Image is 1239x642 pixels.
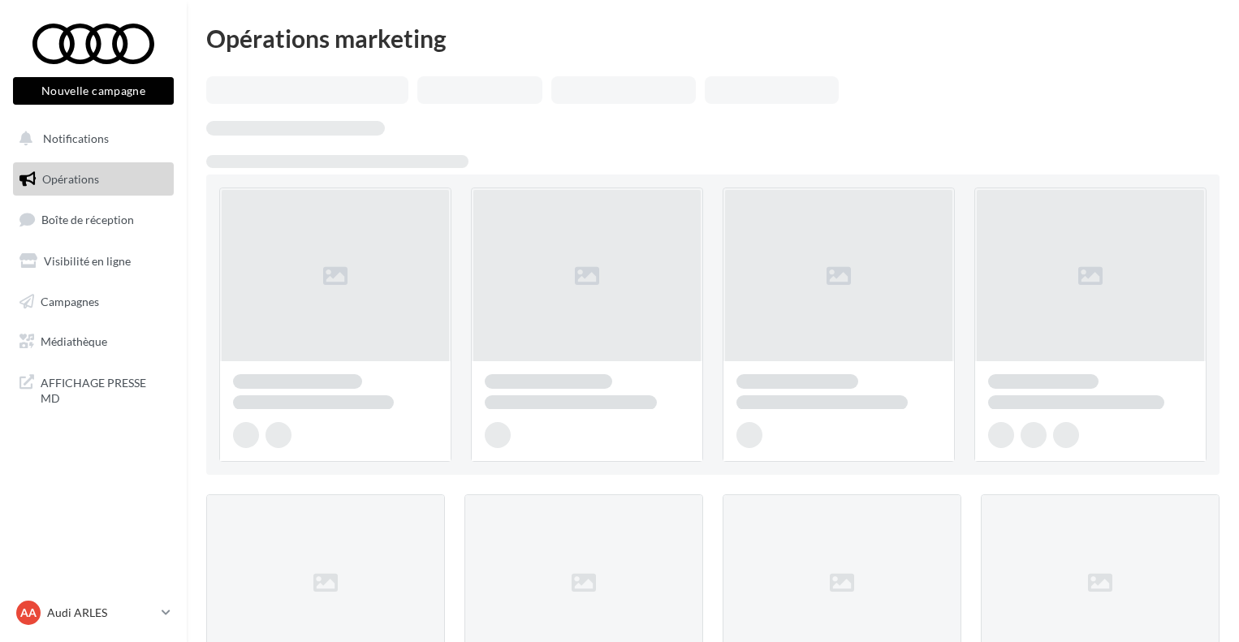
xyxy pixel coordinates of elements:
[10,122,171,156] button: Notifications
[41,213,134,226] span: Boîte de réception
[41,372,167,407] span: AFFICHAGE PRESSE MD
[10,285,177,319] a: Campagnes
[13,597,174,628] a: AA Audi ARLES
[44,254,131,268] span: Visibilité en ligne
[41,334,107,348] span: Médiathèque
[43,131,109,145] span: Notifications
[10,244,177,278] a: Visibilité en ligne
[10,202,177,237] a: Boîte de réception
[13,77,174,105] button: Nouvelle campagne
[41,294,99,308] span: Campagnes
[20,605,37,621] span: AA
[206,26,1220,50] div: Opérations marketing
[10,365,177,413] a: AFFICHAGE PRESSE MD
[10,325,177,359] a: Médiathèque
[47,605,155,621] p: Audi ARLES
[10,162,177,196] a: Opérations
[42,172,99,186] span: Opérations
